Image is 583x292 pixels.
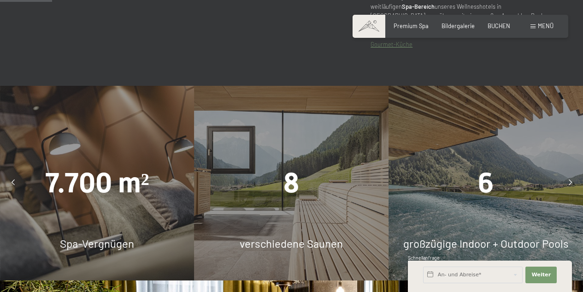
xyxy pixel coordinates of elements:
[531,271,551,279] span: Weiter
[60,237,134,250] span: Spa-Vergnügen
[478,167,494,199] span: 6
[538,22,554,30] span: Menü
[442,22,475,30] a: Bildergalerie
[402,3,435,10] strong: Spa-Bereich
[45,167,149,199] span: 7.700 m²
[525,267,557,283] button: Weiter
[408,255,440,261] span: Schnellanfrage
[403,237,569,250] span: großzügige Indoor + Outdoor Pools
[488,22,510,30] a: BUCHEN
[371,41,412,48] a: Gourmet-Küche
[283,167,299,199] span: 8
[394,22,429,30] a: Premium Spa
[240,237,343,250] span: verschiedene Saunen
